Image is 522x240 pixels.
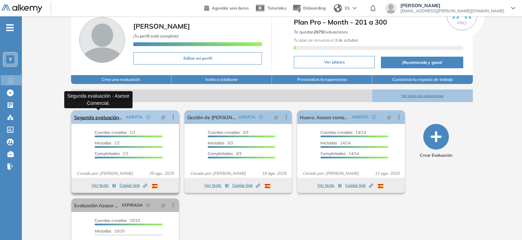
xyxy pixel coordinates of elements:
span: pushpin [161,114,166,120]
b: 2975 [314,29,323,34]
span: Copiar link [120,182,147,188]
span: 1/1 [95,151,128,156]
button: pushpin [269,112,284,123]
span: Iniciadas [320,140,337,145]
img: arrow [353,7,357,10]
button: ¡Recomienda y gana! [381,57,463,68]
i: - [6,27,14,28]
span: 14/14 [320,130,366,135]
span: Iniciadas [95,228,111,234]
span: ¡Tu perfil está completo! [133,33,179,39]
span: Tutoriales [267,5,287,11]
img: world [334,4,342,12]
span: Iniciadas [95,140,111,145]
span: ABIERTA [126,114,143,120]
span: 1/1 [95,140,120,145]
button: Crear Evaluación [420,124,452,158]
span: Completados [320,151,346,156]
button: Editar mi perfil [133,52,262,65]
button: Copiar link [120,181,147,189]
span: 14/14 [320,151,359,156]
span: 10/10 [95,228,125,234]
span: Copiar link [232,182,260,188]
button: Ver tests [317,181,342,189]
button: Ver tests [204,181,229,189]
span: check-circle [146,115,150,119]
img: ESP [152,184,157,188]
span: Y [9,57,12,62]
span: Completados [95,151,120,156]
button: Customiza tu espacio de trabajo [372,75,473,84]
div: Widget de chat [488,207,522,240]
span: Iniciadas [208,140,224,145]
span: Tu plan se renueva el [294,38,358,43]
span: pushpin [387,114,391,120]
span: 10/10 [95,218,140,223]
span: field-time [146,203,150,207]
a: Gestión de [PERSON_NAME]. [187,110,236,124]
span: 1/1 [95,130,135,135]
span: [EMAIL_ADDRESS][PERSON_NAME][DOMAIN_NAME] [400,8,504,14]
span: Plan Pro - Month - 201 a 300 [294,17,463,27]
button: Personaliza la experiencia [272,75,372,84]
a: Segunda evaluación - Asesor Comercial. [74,110,123,124]
img: ESP [265,184,270,188]
span: [PERSON_NAME] [400,3,504,8]
iframe: Chat Widget [488,207,522,240]
span: check-circle [372,115,376,119]
span: Creado por: [PERSON_NAME] [74,170,136,177]
button: pushpin [156,112,171,123]
span: Completados [208,151,233,156]
span: 19 ago. 2025 [259,170,289,177]
button: pushpin [382,112,397,123]
span: 3/3 [208,151,242,156]
span: pushpin [161,202,166,208]
span: [PERSON_NAME] [133,22,190,30]
span: Crear Evaluación [420,152,452,158]
span: ABIERTA [352,114,369,120]
span: ES [345,5,350,11]
span: ABIERTA [238,114,256,120]
span: Cuentas creadas [208,130,240,135]
button: Copiar link [232,181,260,189]
button: Ver tests [92,181,116,189]
a: Evaluación Asesor Comercial [74,198,119,212]
span: Te quedan Evaluaciones [294,29,348,34]
span: 14/14 [320,140,351,145]
span: 25 ago. 2025 [146,170,176,177]
span: Creado por: [PERSON_NAME] [300,170,361,177]
button: Ver todas las evaluaciones [372,89,473,102]
span: Onboarding [303,5,326,11]
div: Segunda evaluación - Asesor Comercial. [64,91,133,108]
button: Invita a colaborar [171,75,272,84]
span: Agendar una demo [212,5,249,11]
button: Ver planes [294,56,375,68]
span: Cuentas creadas [320,130,353,135]
span: pushpin [274,114,278,120]
img: Logo [1,4,42,13]
img: ESP [378,184,383,188]
span: 3/3 [208,140,233,145]
span: Evaluaciones abiertas [71,89,372,102]
span: 11 ago. 2025 [372,170,402,177]
button: pushpin [156,200,171,211]
button: Crea una evaluación [71,75,171,84]
span: Cuentas creadas [95,130,127,135]
span: Creado por: [PERSON_NAME] [187,170,249,177]
span: EXPIRADA [122,202,143,208]
button: Copiar link [345,181,373,189]
a: Nuevo. Asesor comercial [300,110,348,124]
span: Copiar link [345,182,373,188]
span: check-circle [259,115,263,119]
span: Cuentas creadas [95,218,127,223]
span: 3/3 [208,130,248,135]
img: Foto de perfil [79,17,125,63]
a: Agendar una demo [204,3,249,12]
b: 3 de octubre [334,38,358,43]
button: Onboarding [292,1,326,16]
